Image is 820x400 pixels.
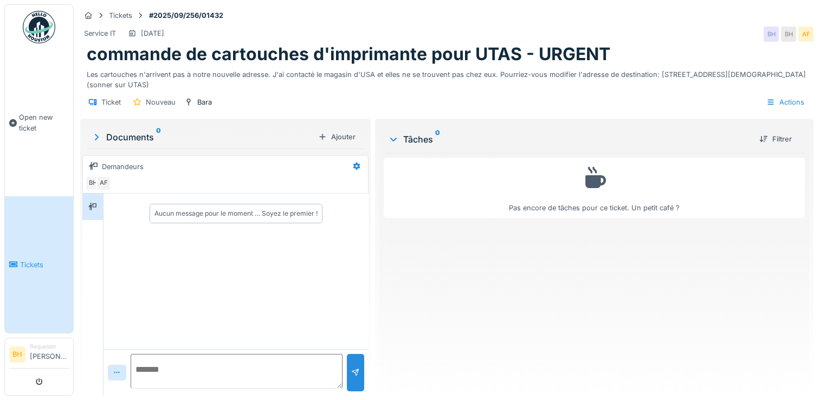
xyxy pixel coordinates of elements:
div: Tickets [109,10,132,21]
a: Tickets [5,196,73,333]
li: [PERSON_NAME] [30,343,69,366]
div: Les cartouches n'arrivent pas à notre nouvelle adresse. J'ai contacté le magasin d'USA et elles n... [87,65,807,90]
div: Aucun message pour le moment … Soyez le premier ! [154,209,318,218]
div: AF [96,176,111,191]
li: BH [9,346,25,363]
div: Documents [91,131,314,144]
div: [DATE] [141,28,164,38]
div: Ticket [101,97,121,107]
div: Service IT [84,28,116,38]
div: Nouveau [146,97,176,107]
div: Actions [761,94,809,110]
div: Demandeurs [102,162,144,172]
div: BH [85,176,100,191]
sup: 0 [435,133,440,146]
a: Open new ticket [5,49,73,196]
div: BH [781,27,796,42]
h1: commande de cartouches d'imprimante pour UTAS - URGENT [87,44,610,64]
div: Bara [197,97,212,107]
div: Requester [30,343,69,351]
div: BH [764,27,779,42]
img: Badge_color-CXgf-gQk.svg [23,11,55,43]
span: Tickets [20,260,69,270]
div: Filtrer [755,132,796,146]
div: Pas encore de tâches pour ce ticket. Un petit café ? [391,163,798,213]
sup: 0 [156,131,161,144]
div: Ajouter [314,130,360,144]
a: BH Requester[PERSON_NAME] [9,343,69,369]
span: Open new ticket [19,112,69,133]
div: AF [798,27,813,42]
strong: #2025/09/256/01432 [145,10,228,21]
div: Tâches [388,133,751,146]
